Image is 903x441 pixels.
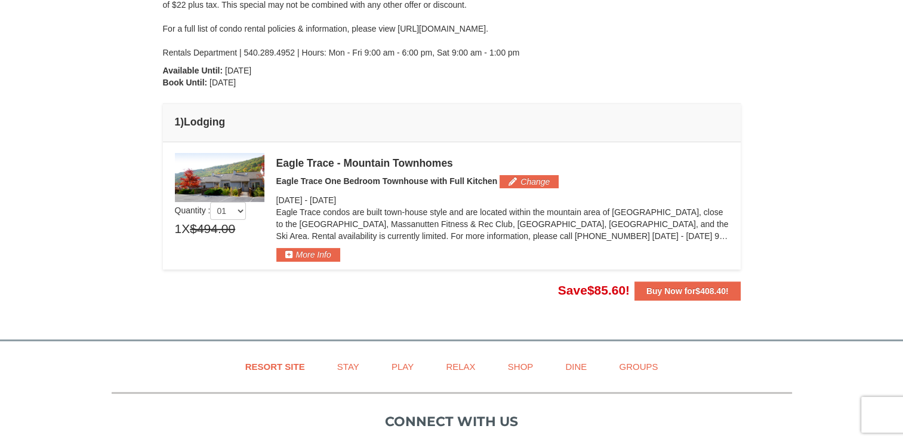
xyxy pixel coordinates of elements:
[175,116,729,128] h4: 1 Lodging
[276,195,303,205] span: [DATE]
[276,176,498,186] span: Eagle Trace One Bedroom Townhouse with Full Kitchen
[181,220,190,238] span: X
[175,153,264,202] img: 19218983-1-9b289e55.jpg
[225,66,251,75] span: [DATE]
[558,283,630,297] span: Save !
[310,195,336,205] span: [DATE]
[500,175,559,188] button: Change
[175,220,182,238] span: 1
[180,116,184,128] span: )
[634,281,741,301] button: Buy Now for$408.40!
[587,283,625,297] span: $85.60
[230,353,320,380] a: Resort Site
[322,353,374,380] a: Stay
[304,195,307,205] span: -
[209,78,236,87] span: [DATE]
[163,66,223,75] strong: Available Until:
[377,353,429,380] a: Play
[276,206,729,242] p: Eagle Trace condos are built town-house style and are located within the mountain area of [GEOGRA...
[604,353,673,380] a: Groups
[493,353,548,380] a: Shop
[276,157,729,169] div: Eagle Trace - Mountain Townhomes
[695,286,726,296] span: $408.40
[112,412,792,431] p: Connect with us
[431,353,490,380] a: Relax
[190,220,235,238] span: $494.00
[646,286,729,296] strong: Buy Now for !
[175,206,246,215] span: Quantity :
[550,353,602,380] a: Dine
[163,78,208,87] strong: Book Until:
[276,248,340,261] button: More Info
